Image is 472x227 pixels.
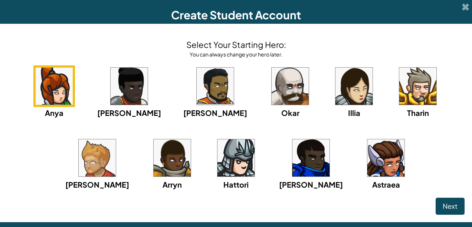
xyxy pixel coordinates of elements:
span: Next [443,202,458,210]
span: Tharin [407,108,429,117]
button: Next [436,198,465,215]
img: portrait.png [154,139,191,176]
div: You can always change your hero later. [186,51,286,58]
img: portrait.png [335,68,373,105]
span: Hattori [223,180,249,189]
span: Illia [348,108,360,117]
span: Create Student Account [171,8,301,22]
span: Okar [281,108,299,117]
img: portrait.png [399,68,436,105]
h4: Select Your Starting Hero: [186,39,286,51]
span: [PERSON_NAME] [97,108,161,117]
img: portrait.png [79,139,116,176]
img: portrait.png [36,68,73,105]
img: portrait.png [217,139,255,176]
span: [PERSON_NAME] [183,108,247,117]
span: Anya [45,108,63,117]
img: portrait.png [292,139,330,176]
img: portrait.png [272,68,309,105]
img: portrait.png [111,68,148,105]
img: portrait.png [367,139,404,176]
span: [PERSON_NAME] [65,180,129,189]
span: [PERSON_NAME] [279,180,343,189]
img: portrait.png [197,68,234,105]
span: Astraea [372,180,400,189]
span: Arryn [163,180,182,189]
